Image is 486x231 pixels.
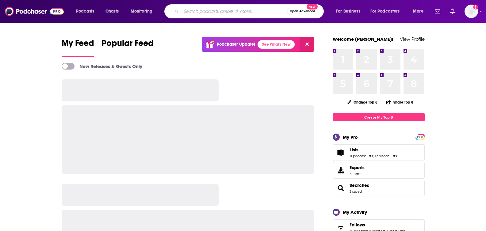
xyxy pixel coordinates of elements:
[366,6,409,16] button: open menu
[350,147,397,153] a: Lists
[448,6,457,17] a: Show notifications dropdown
[465,5,478,18] img: User Profile
[432,6,443,17] a: Show notifications dropdown
[465,5,478,18] button: Show profile menu
[333,162,425,179] a: Exports
[465,5,478,18] span: Logged in as lkingsley
[62,38,94,52] span: My Feed
[336,7,360,16] span: For Business
[343,98,381,106] button: Change Top 8
[333,113,425,121] a: Create My Top 8
[343,134,358,140] div: My Pro
[105,7,119,16] span: Charts
[217,42,255,47] p: Podchaser Update!
[373,154,373,158] span: ,
[126,6,160,16] button: open menu
[101,38,154,52] span: Popular Feed
[335,184,347,192] a: Searches
[335,166,347,175] span: Exports
[332,6,368,16] button: open menu
[473,5,478,9] svg: Add a profile image
[101,38,154,57] a: Popular Feed
[76,7,94,16] span: Podcasts
[350,154,373,158] a: 11 podcast lists
[62,38,94,57] a: My Feed
[5,6,64,17] img: Podchaser - Follow, Share and Rate Podcasts
[416,134,424,139] a: PRO
[287,8,318,15] button: Open AdvancedNew
[350,189,362,194] a: 3 saved
[373,154,397,158] a: 0 episode lists
[370,7,400,16] span: For Podcasters
[343,209,367,215] div: My Activity
[181,6,287,16] input: Search podcasts, credits, & more...
[409,6,431,16] button: open menu
[62,63,142,70] a: New Releases & Guests Only
[350,183,369,188] a: Searches
[335,148,347,157] a: Lists
[131,7,152,16] span: Monitoring
[350,222,365,228] span: Follows
[350,172,365,176] span: 4 items
[333,180,425,196] span: Searches
[416,135,424,139] span: PRO
[333,144,425,161] span: Lists
[413,7,423,16] span: More
[350,165,365,170] span: Exports
[386,96,414,108] button: Share Top 8
[101,6,122,16] a: Charts
[350,222,405,228] a: Follows
[290,10,315,13] span: Open Advanced
[307,4,318,9] span: New
[350,147,358,153] span: Lists
[400,36,425,42] a: View Profile
[72,6,102,16] button: open menu
[170,4,330,18] div: Search podcasts, credits, & more...
[258,40,295,49] a: See What's New
[333,36,393,42] a: Welcome [PERSON_NAME]!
